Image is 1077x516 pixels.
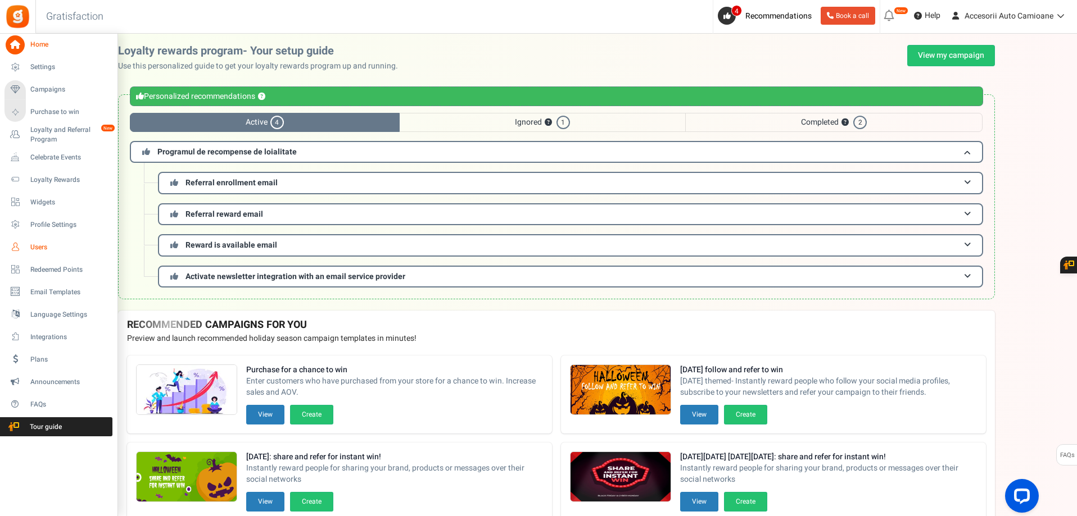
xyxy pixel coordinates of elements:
[5,4,30,29] img: Gratisfaction
[118,61,407,72] p: Use this personalized guide to get your loyalty rewards program up and running.
[185,239,277,251] span: Reward is available email
[130,113,400,132] span: Active
[30,175,109,185] span: Loyalty Rewards
[30,220,109,230] span: Profile Settings
[4,372,112,391] a: Announcements
[5,422,84,432] span: Tour guide
[4,148,112,167] a: Celebrate Events
[270,116,284,129] span: 4
[745,10,812,22] span: Recommendations
[545,119,552,126] button: ?
[571,365,671,415] img: Recommended Campaigns
[258,93,265,101] button: ?
[680,405,718,424] button: View
[290,405,333,424] button: Create
[680,492,718,512] button: View
[185,177,278,189] span: Referral enrollment email
[30,153,109,162] span: Celebrate Events
[400,113,685,132] span: Ignored
[821,7,875,25] a: Book a call
[680,364,977,376] strong: [DATE] follow and refer to win
[30,310,109,319] span: Language Settings
[571,452,671,503] img: Recommended Campaigns
[556,116,570,129] span: 1
[685,113,983,132] span: Completed
[137,452,237,503] img: Recommended Campaigns
[246,376,543,398] span: Enter customers who have purchased from your store for a chance to win. Increase sales and AOV.
[246,463,543,485] span: Instantly reward people for sharing your brand, products or messages over their social networks
[157,146,297,158] span: Programul de recompense de loialitate
[130,86,983,106] div: Personalized recommendations
[907,45,995,66] a: View my campaign
[246,451,543,463] strong: [DATE]: share and refer for instant win!
[4,238,112,257] a: Users
[30,243,109,252] span: Users
[4,35,112,54] a: Home
[731,5,742,16] span: 4
[246,364,543,376] strong: Purchase for a chance to win
[246,492,284,512] button: View
[4,215,112,234] a: Profile Settings
[4,350,112,369] a: Plans
[4,260,112,279] a: Redeemed Points
[965,10,1053,22] span: Accesorii Auto Camioane
[30,40,109,49] span: Home
[246,405,284,424] button: View
[680,376,977,398] span: [DATE] themed- Instantly reward people who follow your social media profiles, subscribe to your n...
[922,10,940,21] span: Help
[680,463,977,485] span: Instantly reward people for sharing your brand, products or messages over their social networks
[30,355,109,364] span: Plans
[4,193,112,212] a: Widgets
[290,492,333,512] button: Create
[30,332,109,342] span: Integrations
[101,124,115,132] em: New
[841,119,849,126] button: ?
[127,333,986,344] p: Preview and launch recommended holiday season campaign templates in minutes!
[30,377,109,387] span: Announcements
[4,327,112,346] a: Integrations
[4,395,112,414] a: FAQs
[4,305,112,324] a: Language Settings
[4,125,112,144] a: Loyalty and Referral Program New
[1060,445,1075,466] span: FAQs
[30,107,109,117] span: Purchase to win
[30,400,109,409] span: FAQs
[30,62,109,72] span: Settings
[4,103,112,122] a: Purchase to win
[724,405,767,424] button: Create
[909,7,945,25] a: Help
[4,80,112,99] a: Campaigns
[894,7,908,15] em: New
[30,125,112,144] span: Loyalty and Referral Program
[30,287,109,297] span: Email Templates
[137,365,237,415] img: Recommended Campaigns
[30,198,109,207] span: Widgets
[185,271,405,282] span: Activate newsletter integration with an email service provider
[4,282,112,302] a: Email Templates
[127,319,986,331] h4: RECOMMENDED CAMPAIGNS FOR YOU
[118,45,407,57] h2: Loyalty rewards program- Your setup guide
[724,492,767,512] button: Create
[718,7,816,25] a: 4 Recommendations
[30,85,109,94] span: Campaigns
[30,265,109,275] span: Redeemed Points
[34,6,116,28] h3: Gratisfaction
[853,116,867,129] span: 2
[4,170,112,189] a: Loyalty Rewards
[680,451,977,463] strong: [DATE][DATE] [DATE][DATE]: share and refer for instant win!
[185,208,263,220] span: Referral reward email
[4,58,112,77] a: Settings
